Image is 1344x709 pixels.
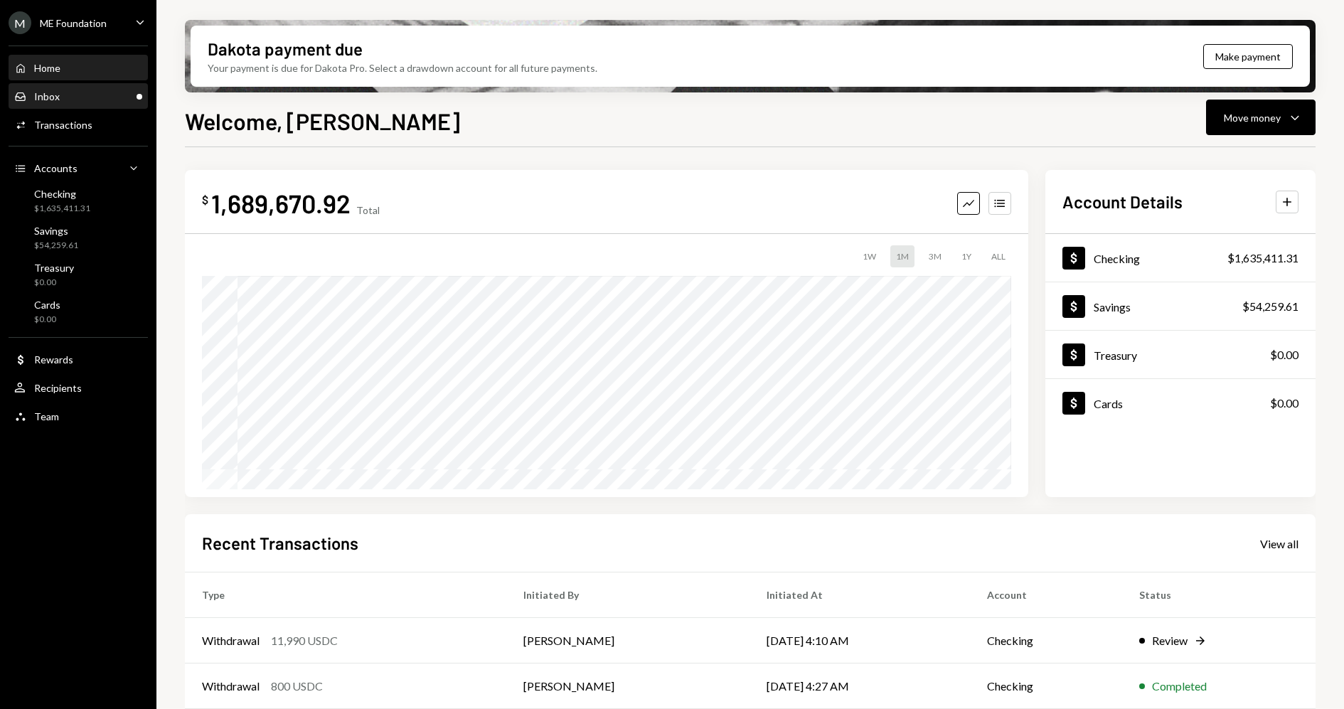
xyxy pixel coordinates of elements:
[34,410,59,422] div: Team
[9,220,148,255] a: Savings$54,259.61
[1203,44,1293,69] button: Make payment
[970,572,1122,618] th: Account
[40,17,107,29] div: ME Foundation
[208,37,363,60] div: Dakota payment due
[1152,632,1188,649] div: Review
[750,572,970,618] th: Initiated At
[9,112,148,137] a: Transactions
[750,663,970,709] td: [DATE] 4:27 AM
[506,572,750,618] th: Initiated By
[9,55,148,80] a: Home
[34,119,92,131] div: Transactions
[34,225,78,237] div: Savings
[1270,346,1298,363] div: $0.00
[1152,678,1207,695] div: Completed
[1094,397,1123,410] div: Cards
[1227,250,1298,267] div: $1,635,411.31
[1045,234,1316,282] a: Checking$1,635,411.31
[970,663,1122,709] td: Checking
[923,245,947,267] div: 3M
[34,382,82,394] div: Recipients
[1260,537,1298,551] div: View all
[34,188,90,200] div: Checking
[202,678,260,695] div: Withdrawal
[1224,110,1281,125] div: Move money
[9,375,148,400] a: Recipients
[185,572,506,618] th: Type
[271,632,338,649] div: 11,990 USDC
[1045,331,1316,378] a: Treasury$0.00
[34,90,60,102] div: Inbox
[1094,252,1140,265] div: Checking
[34,62,60,74] div: Home
[202,193,208,207] div: $
[34,353,73,366] div: Rewards
[750,618,970,663] td: [DATE] 4:10 AM
[1094,348,1137,362] div: Treasury
[970,618,1122,663] td: Checking
[1045,282,1316,330] a: Savings$54,259.61
[34,277,74,289] div: $0.00
[9,155,148,181] a: Accounts
[9,11,31,34] div: M
[506,618,750,663] td: [PERSON_NAME]
[1094,300,1131,314] div: Savings
[208,60,597,75] div: Your payment is due for Dakota Pro. Select a drawdown account for all future payments.
[857,245,882,267] div: 1W
[202,531,358,555] h2: Recent Transactions
[9,403,148,429] a: Team
[34,262,74,274] div: Treasury
[9,257,148,292] a: Treasury$0.00
[1045,379,1316,427] a: Cards$0.00
[506,663,750,709] td: [PERSON_NAME]
[1122,572,1316,618] th: Status
[211,187,351,219] div: 1,689,670.92
[34,162,78,174] div: Accounts
[1260,535,1298,551] a: View all
[9,294,148,329] a: Cards$0.00
[34,314,60,326] div: $0.00
[1242,298,1298,315] div: $54,259.61
[956,245,977,267] div: 1Y
[34,240,78,252] div: $54,259.61
[890,245,914,267] div: 1M
[986,245,1011,267] div: ALL
[202,632,260,649] div: Withdrawal
[185,107,460,135] h1: Welcome, [PERSON_NAME]
[271,678,323,695] div: 800 USDC
[356,204,380,216] div: Total
[9,83,148,109] a: Inbox
[9,183,148,218] a: Checking$1,635,411.31
[1270,395,1298,412] div: $0.00
[34,203,90,215] div: $1,635,411.31
[9,346,148,372] a: Rewards
[1062,190,1183,213] h2: Account Details
[1206,100,1316,135] button: Move money
[34,299,60,311] div: Cards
